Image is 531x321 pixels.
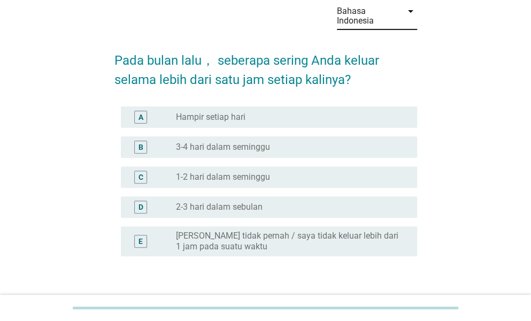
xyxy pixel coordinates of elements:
div: D [138,201,143,212]
div: Bahasa Indonesia [337,6,396,26]
div: E [138,235,143,247]
label: 1-2 hari dalam seminggu [176,172,270,182]
i: arrow_drop_down [404,5,417,18]
label: 3-4 hari dalam seminggu [176,142,270,152]
h2: Pada bulan lalu， seberapa sering Anda keluar selama lebih dari satu jam setiap kalinya? [114,40,417,89]
div: C [138,171,143,182]
label: 2-3 hari dalam sebulan [176,202,263,212]
div: A [138,111,143,123]
label: [PERSON_NAME] tidak pernah / saya tidak keluar lebih dari 1 jam pada suatu waktu [176,231,400,252]
div: B [138,141,143,152]
label: Hampir setiap hari [176,112,245,123]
